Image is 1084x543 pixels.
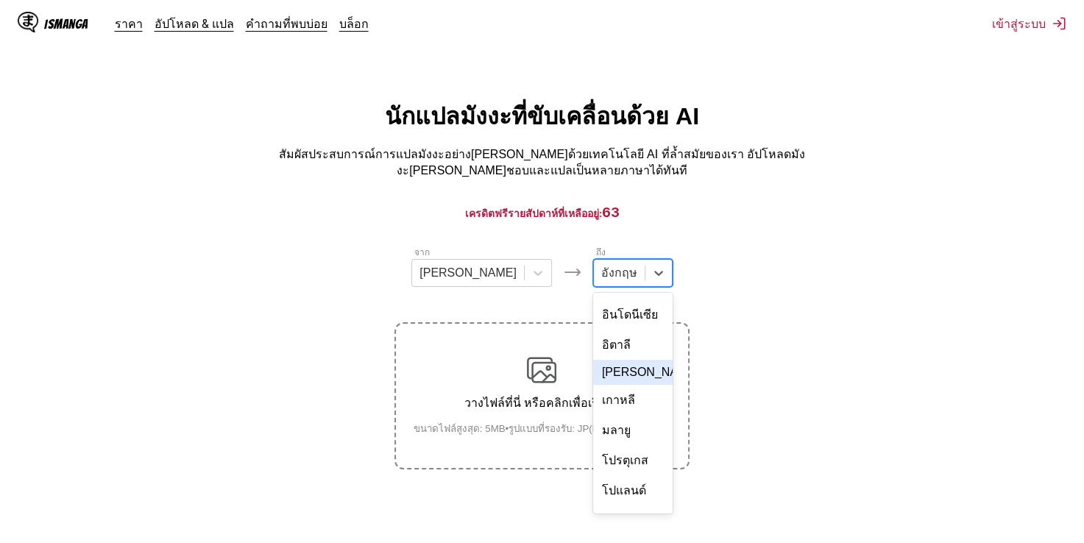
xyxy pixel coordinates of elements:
[18,12,115,35] a: IsManga LogoIsManga
[593,445,673,475] div: โปรตุเกส
[593,330,673,360] div: อิตาลี
[155,16,234,31] a: อัปโหลด & แปล
[339,16,369,31] a: บล็อก
[35,203,1049,221] h3: เครดิตฟรีรายสัปดาห์ที่เหลืออยู่:
[593,299,673,330] div: อินโดนีเซีย
[593,415,673,445] div: มลายู
[601,263,637,282] div: อังกฤษ
[246,16,327,31] a: คำถามที่พบบ่อย
[593,475,673,505] div: โปแลนด์
[414,247,430,258] label: จาก
[593,360,673,385] div: [PERSON_NAME]
[992,15,1066,33] button: เข้าสู่ระบบ
[115,16,143,31] a: ราคา
[385,97,699,135] h1: นักแปลมังงะที่ขับเคลื่อนด้วย AI
[18,12,38,32] img: IsManga Logo
[248,146,837,180] p: สัมผัสประสบการณ์การแปลมังงะอย่าง[PERSON_NAME]ด้วยเทคโนโลยี AI ที่ล้ำสมัยของเรา อัปโหลดมังงะ[PERSO...
[44,17,88,31] div: IsManga
[593,385,673,415] div: เกาหลี
[596,247,606,258] label: ถึง
[402,421,683,436] small: ขนาดไฟล์สูงสุด: 5MB • รูปแบบที่รองรับ: JP(E)G, PNG, WEBP
[1052,16,1066,31] img: Sign out
[564,263,581,281] img: Languages icon
[593,505,673,536] div: รัสเซีย
[402,394,683,412] p: วางไฟล์ที่นี่ หรือคลิกเพื่อเรียกดู
[602,205,620,220] span: 63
